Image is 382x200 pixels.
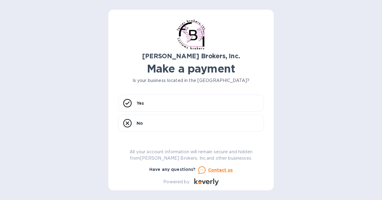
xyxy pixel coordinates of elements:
b: Have any questions? [149,167,196,172]
p: Is your business located in the [GEOGRAPHIC_DATA]? [118,77,264,84]
b: [PERSON_NAME] Brokers, Inc. [142,52,240,60]
u: Contact us [208,168,233,172]
p: No [137,120,143,126]
p: All your account information will remain secure and hidden from [PERSON_NAME] Brokers, Inc. and o... [118,149,264,161]
h1: Make a payment [118,62,264,75]
p: Powered by [163,179,189,185]
p: Yes [137,100,144,106]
